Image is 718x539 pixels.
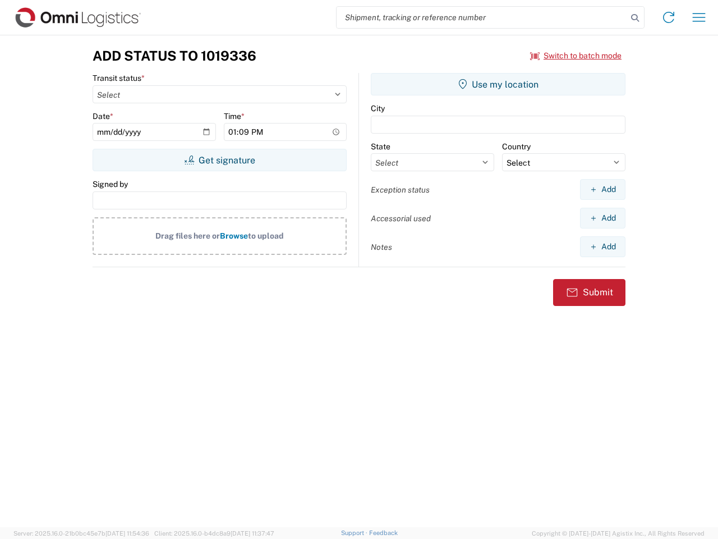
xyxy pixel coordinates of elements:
[580,179,625,200] button: Add
[580,208,625,229] button: Add
[105,530,149,537] span: [DATE] 11:54:36
[220,231,248,240] span: Browse
[93,111,113,121] label: Date
[93,179,128,189] label: Signed by
[341,529,369,536] a: Support
[371,103,385,113] label: City
[532,528,705,538] span: Copyright © [DATE]-[DATE] Agistix Inc., All Rights Reserved
[154,530,274,537] span: Client: 2025.16.0-b4dc8a9
[224,111,245,121] label: Time
[337,7,627,28] input: Shipment, tracking or reference number
[530,47,622,65] button: Switch to batch mode
[248,231,284,240] span: to upload
[93,48,256,64] h3: Add Status to 1019336
[371,141,390,152] label: State
[371,73,625,95] button: Use my location
[93,73,145,83] label: Transit status
[369,529,398,536] a: Feedback
[371,185,430,195] label: Exception status
[155,231,220,240] span: Drag files here or
[553,279,625,306] button: Submit
[13,530,149,537] span: Server: 2025.16.0-21b0bc45e7b
[580,236,625,257] button: Add
[231,530,274,537] span: [DATE] 11:37:47
[502,141,531,152] label: Country
[371,213,431,223] label: Accessorial used
[371,242,392,252] label: Notes
[93,149,347,171] button: Get signature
